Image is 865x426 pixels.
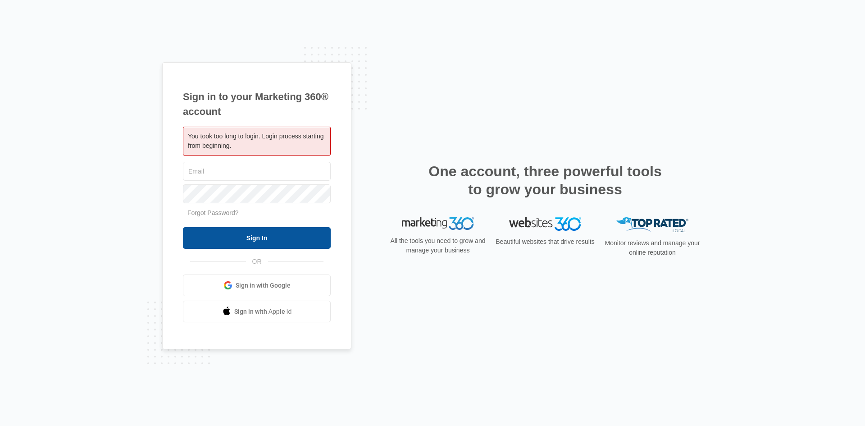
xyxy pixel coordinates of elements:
[602,238,703,257] p: Monitor reviews and manage your online reputation
[387,236,488,255] p: All the tools you need to grow and manage your business
[616,217,688,232] img: Top Rated Local
[188,133,323,149] span: You took too long to login. Login process starting from beginning.
[495,237,596,247] p: Beautiful websites that drive results
[246,257,268,266] span: OR
[183,162,331,181] input: Email
[183,275,331,296] a: Sign in with Google
[236,281,291,290] span: Sign in with Google
[187,209,239,216] a: Forgot Password?
[183,89,331,119] h1: Sign in to your Marketing 360® account
[402,217,474,230] img: Marketing 360
[426,162,665,198] h2: One account, three powerful tools to grow your business
[509,217,581,230] img: Websites 360
[234,307,292,316] span: Sign in with Apple Id
[183,301,331,322] a: Sign in with Apple Id
[183,227,331,249] input: Sign In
